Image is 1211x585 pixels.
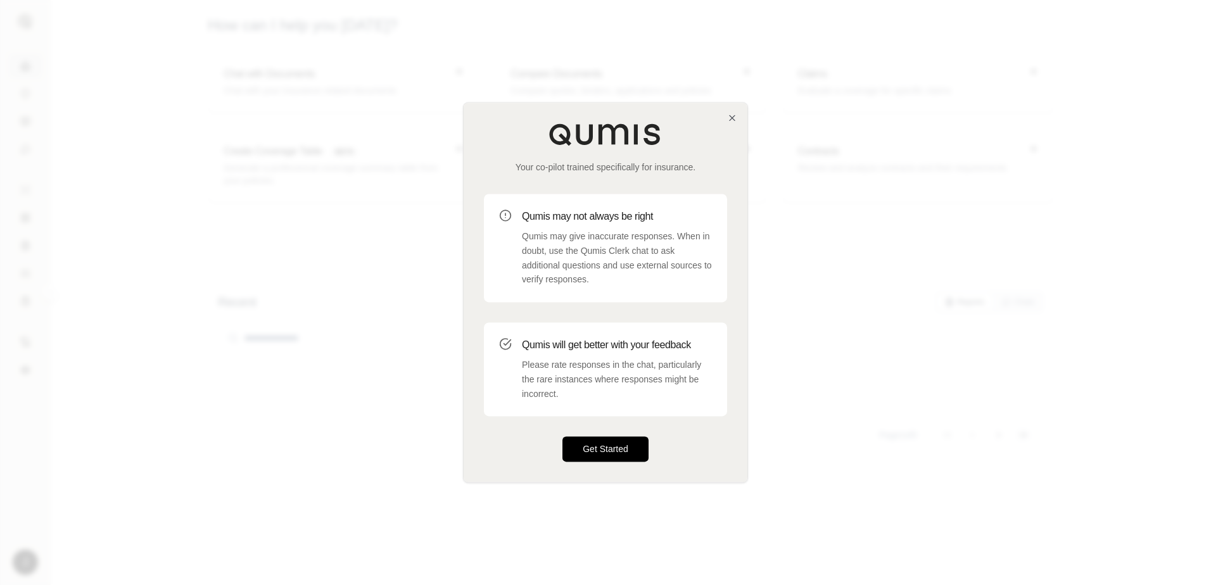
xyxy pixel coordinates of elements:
[522,358,712,401] p: Please rate responses in the chat, particularly the rare instances where responses might be incor...
[548,123,663,146] img: Qumis Logo
[562,437,649,462] button: Get Started
[522,337,712,353] h3: Qumis will get better with your feedback
[484,161,727,173] p: Your co-pilot trained specifically for insurance.
[522,229,712,287] p: Qumis may give inaccurate responses. When in doubt, use the Qumis Clerk chat to ask additional qu...
[522,209,712,224] h3: Qumis may not always be right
